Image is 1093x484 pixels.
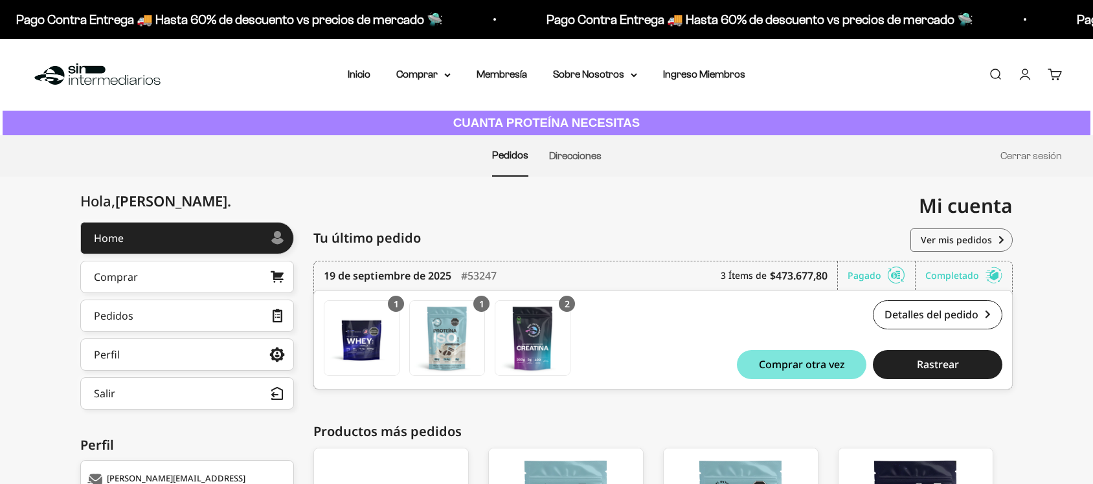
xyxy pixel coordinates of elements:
button: Salir [80,377,294,410]
button: Comprar otra vez [737,350,866,379]
div: Perfil [80,435,294,455]
a: Pedidos [492,149,528,160]
div: Salir [94,388,115,399]
a: Perfil [80,338,294,371]
span: Rastrear [917,359,959,369]
a: Ingreso Miembros [663,69,745,80]
a: Inicio [348,69,370,80]
div: #53247 [461,261,497,290]
a: Cerrar sesión [1000,150,1062,161]
a: Creatina Monohidrato [495,300,570,376]
div: Comprar [94,272,138,282]
div: 1 [473,296,490,312]
a: Ver mis pedidos [910,228,1013,252]
summary: Comprar [396,66,451,83]
span: Tu último pedido [313,228,421,248]
a: Comprar [80,261,294,293]
a: Direcciones [549,150,602,161]
img: Translation missing: es.Proteína Whey - Vainilla - Vainilla / 5 libras (2280g) [324,301,399,375]
p: Pago Contra Entrega 🚚 Hasta 60% de descuento vs precios de mercado 🛸 [16,9,443,30]
div: Home [94,233,124,243]
strong: CUANTA PROTEÍNA NECESITAS [453,116,640,129]
img: Translation missing: es.Creatina Monohidrato [495,301,570,375]
a: Membresía [477,69,527,80]
a: Proteína Aislada ISO - Cookies & Cream - Cookies & Cream / 2 libras (910g) [409,300,485,376]
div: Perfil [94,349,120,360]
a: CUANTA PROTEÍNA NECESITAS [3,111,1090,136]
div: Pedidos [94,311,133,321]
div: Completado [925,261,1002,290]
div: Hola, [80,193,231,209]
span: [PERSON_NAME] [115,191,231,210]
img: Translation missing: es.Proteína Aislada ISO - Cookies & Cream - Cookies & Cream / 2 libras (910g) [410,301,484,375]
summary: Sobre Nosotros [553,66,637,83]
a: Proteína Whey - Vainilla - Vainilla / 5 libras (2280g) [324,300,400,376]
button: Rastrear [873,350,1002,379]
div: Pagado [848,261,916,290]
time: 19 de septiembre de 2025 [324,268,451,283]
div: 1 [388,296,404,312]
a: Home [80,222,294,254]
span: Comprar otra vez [759,359,845,369]
a: Detalles del pedido [873,300,1002,329]
span: . [227,191,231,210]
div: 2 [559,296,575,312]
span: Mi cuenta [919,192,1013,219]
p: Pago Contra Entrega 🚚 Hasta 60% de descuento vs precios de mercado 🛸 [546,9,973,30]
b: $473.677,80 [770,268,828,283]
a: Pedidos [80,300,294,332]
div: Productos más pedidos [313,422,1013,441]
div: 3 Ítems de [721,261,838,290]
